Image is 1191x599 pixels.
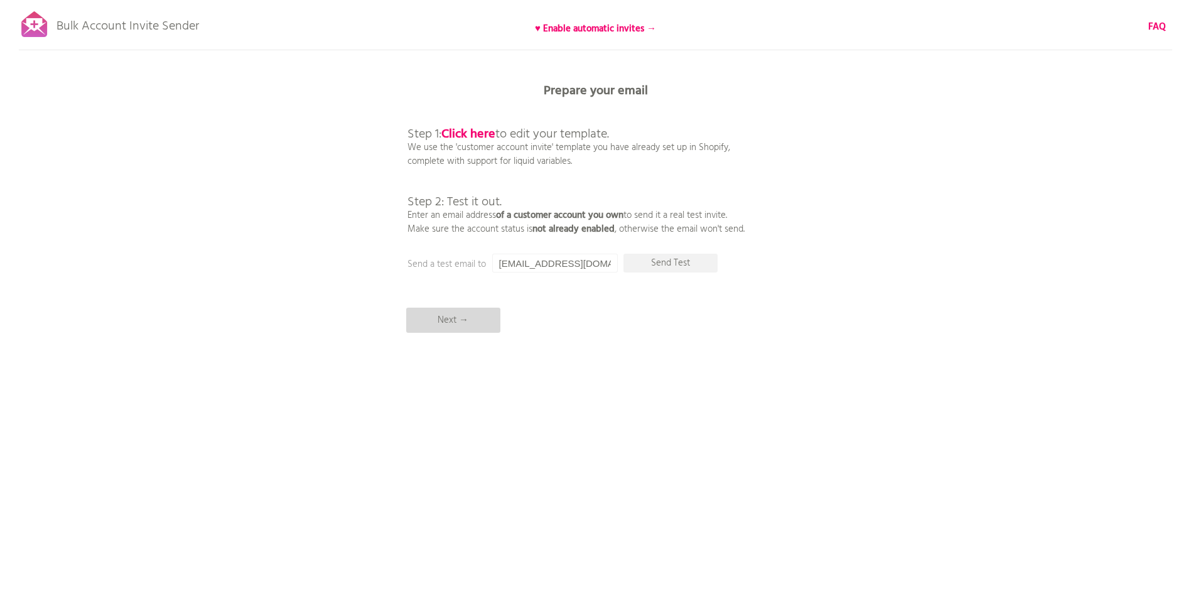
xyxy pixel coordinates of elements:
span: Step 2: Test it out. [407,192,502,212]
p: Next → [406,308,500,333]
p: Send a test email to [407,257,659,271]
span: Step 1: to edit your template. [407,124,609,144]
p: Bulk Account Invite Sender [57,8,199,39]
a: Click here [441,124,495,144]
b: Prepare your email [544,81,648,101]
b: of a customer account you own [496,208,623,223]
b: FAQ [1148,19,1166,35]
p: We use the 'customer account invite' template you have already set up in Shopify, complete with s... [407,100,745,236]
b: not already enabled [532,222,615,237]
p: Send Test [623,254,718,273]
a: FAQ [1148,20,1166,34]
b: ♥ Enable automatic invites → [535,21,656,36]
